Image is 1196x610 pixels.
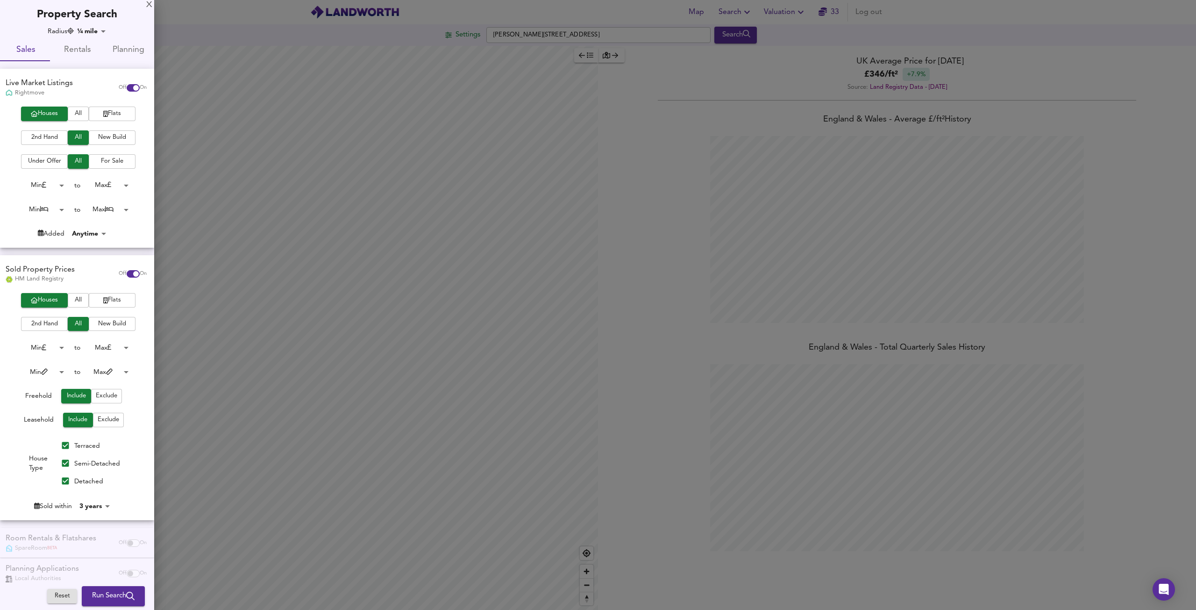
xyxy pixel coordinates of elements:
span: Include [66,391,86,402]
button: New Build [89,317,135,331]
span: On [140,270,147,278]
button: 2nd Hand [21,317,68,331]
div: Max [80,178,132,193]
div: 3 years [77,502,113,511]
span: All [72,295,84,306]
div: House Type [20,437,57,490]
button: All [68,107,89,121]
button: Include [63,413,93,427]
span: Sales [6,43,46,57]
div: Sold Property Prices [6,265,75,275]
span: On [140,84,147,92]
div: Max [80,202,132,217]
div: X [146,2,152,8]
span: Run Search [92,590,135,603]
span: Off [119,84,127,92]
button: Exclude [91,389,122,403]
button: For Sale [89,154,135,169]
span: Houses [26,108,63,119]
div: Max [80,341,132,355]
div: Freehold [25,391,52,403]
span: Under Offer [26,156,63,167]
span: Semi-Detached [74,460,120,467]
div: Added [38,229,64,238]
span: New Build [93,132,131,143]
button: 2nd Hand [21,130,68,145]
span: For Sale [93,156,131,167]
span: Reset [52,591,72,602]
span: 2nd Hand [26,319,63,330]
div: Radius [48,27,74,36]
span: All [72,319,84,330]
button: Include [61,389,91,403]
span: Include [68,415,88,425]
span: All [72,156,84,167]
button: All [68,293,89,308]
span: New Build [93,319,131,330]
div: Rightmove [6,89,73,97]
button: Flats [89,293,135,308]
span: Exclude [98,415,119,425]
span: Terraced [74,443,100,449]
div: Min [16,178,67,193]
button: All [68,130,89,145]
div: to [74,367,80,377]
div: to [74,205,80,215]
button: Houses [21,107,68,121]
span: Houses [26,295,63,306]
span: Off [119,270,127,278]
div: Live Market Listings [6,78,73,89]
span: Rentals [57,43,97,57]
div: ¼ mile [74,27,109,36]
span: All [72,108,84,119]
div: Open Intercom Messenger [1153,578,1175,601]
span: Flats [93,295,131,306]
div: Leasehold [24,415,54,427]
button: New Build [89,130,135,145]
img: Land Registry [6,276,13,283]
button: All [68,154,89,169]
div: Anytime [69,229,109,238]
div: Min [16,365,67,380]
button: Flats [89,107,135,121]
span: Exclude [96,391,117,402]
span: All [72,132,84,143]
span: 2nd Hand [26,132,63,143]
button: Exclude [93,413,124,427]
div: Min [16,202,67,217]
div: HM Land Registry [6,275,75,283]
button: Houses [21,293,68,308]
div: Sold within [34,502,72,511]
div: Min [16,341,67,355]
span: Detached [74,478,103,485]
div: to [74,181,80,190]
img: Rightmove [6,89,13,97]
button: Run Search [82,587,145,606]
button: Reset [47,589,77,604]
span: Flats [93,108,131,119]
button: All [68,317,89,331]
span: Planning [108,43,149,57]
div: to [74,343,80,352]
button: Under Offer [21,154,68,169]
div: Max [80,365,132,380]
